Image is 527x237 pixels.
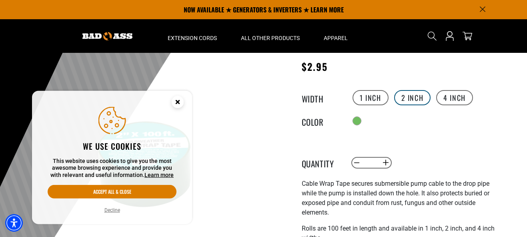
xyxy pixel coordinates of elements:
img: Bad Ass Extension Cords [82,32,132,40]
a: cart [461,31,474,41]
div: Accessibility Menu [5,214,23,232]
label: Quantity [302,157,342,168]
p: This website uses cookies to give you the most awesome browsing experience and provide you with r... [48,158,176,179]
p: Cable Wrap Tape secures submersible pump cable to the drop pipe while the pump is installed down ... [302,179,498,217]
button: Accept all & close [48,185,176,199]
button: Close this option [163,91,192,116]
label: 2 inch [394,90,431,105]
summary: Apparel [312,19,360,53]
span: Extension Cords [168,34,217,42]
summary: Search [426,30,439,42]
a: This website uses cookies to give you the most awesome browsing experience and provide you with r... [144,172,174,178]
label: 4 inch [436,90,473,105]
summary: Extension Cords [156,19,229,53]
span: $2.95 [302,59,328,74]
label: 1 inch [353,90,389,105]
summary: All Other Products [229,19,312,53]
aside: Cookie Consent [32,91,192,225]
span: Apparel [324,34,348,42]
a: Open this option [443,19,456,53]
legend: Color [302,116,342,126]
span: All Other Products [241,34,300,42]
h2: We use cookies [48,141,176,151]
legend: Width [302,92,342,103]
button: Decline [102,206,122,214]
